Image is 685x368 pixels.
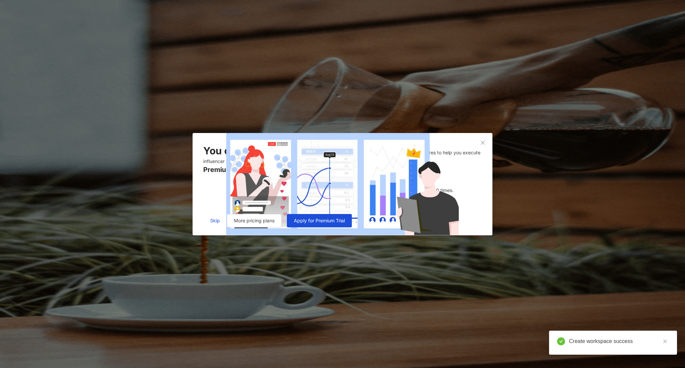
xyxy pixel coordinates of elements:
[193,133,492,235] img: free trial onboarding
[227,214,282,227] button: More pricing plans
[203,214,227,227] button: Skip
[294,218,345,223] span: Apply for Premium Trial
[287,214,352,227] button: Apply for Premium Trial
[663,339,667,344] span: close
[210,218,220,223] span: Skip
[569,337,669,345] div: Create workspace success
[234,218,275,223] span: More pricing plans
[557,337,565,345] span: check-circle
